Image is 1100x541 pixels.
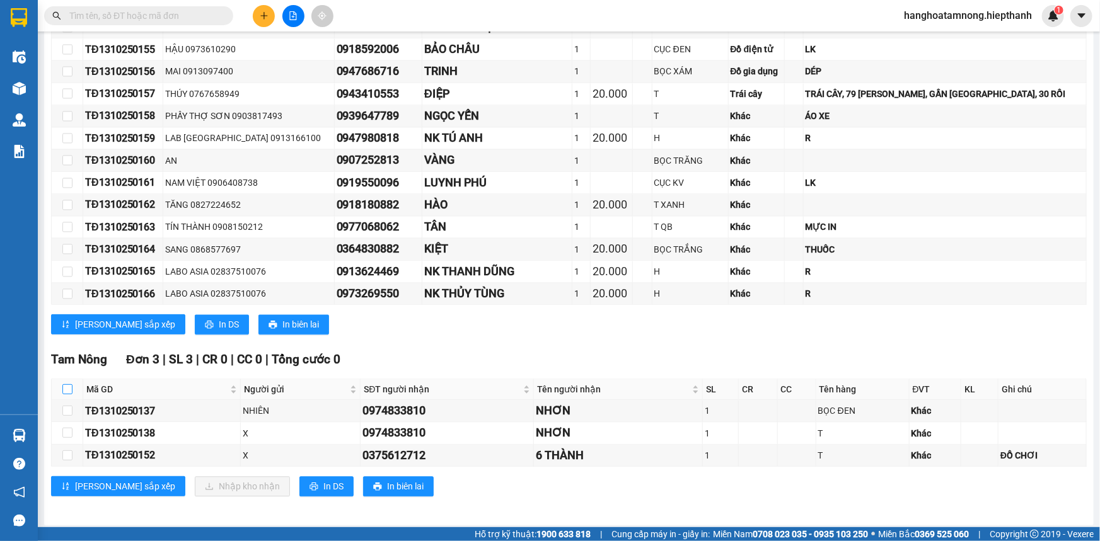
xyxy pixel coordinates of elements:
[364,382,521,396] span: SĐT người nhận
[915,529,969,539] strong: 0369 525 060
[83,105,163,127] td: TĐ1310250158
[311,5,333,27] button: aim
[593,85,630,103] div: 20.000
[85,241,161,257] div: TĐ1310250164
[422,105,573,127] td: NGỌC YẾN
[83,149,163,171] td: TĐ1310250160
[422,149,573,171] td: VÀNG
[806,42,1084,56] div: LK
[335,149,422,171] td: 0907252813
[13,515,25,527] span: message
[83,127,163,149] td: TĐ1310250159
[806,287,1084,300] div: R
[265,352,269,367] span: |
[165,287,332,300] div: LABO ASIA 02837510076
[424,129,570,147] div: NK TÚ ANH
[424,151,570,169] div: VÀNG
[422,238,573,260] td: KIỆT
[361,445,534,467] td: 0375612712
[424,196,570,214] div: HÀO
[318,11,327,20] span: aim
[424,85,570,103] div: ĐIỆP
[335,194,422,216] td: 0918180882
[85,219,161,235] div: TĐ1310250163
[806,220,1084,234] div: MỰC IN
[83,38,163,60] td: TĐ1310250155
[337,85,420,103] div: 0943410553
[282,317,319,331] span: In biên lai
[335,216,422,238] td: 0977068062
[258,314,329,334] button: printerIn biên lai
[654,42,726,56] div: CỤC ĐEN
[705,426,736,440] div: 1
[593,240,630,258] div: 20.000
[654,242,726,256] div: BỌC TRẮNG
[574,109,588,123] div: 1
[713,527,868,541] span: Miền Nam
[85,86,161,101] div: TĐ1310250157
[593,196,630,214] div: 20.000
[219,317,239,331] span: In DS
[806,131,1084,145] div: R
[85,286,161,302] div: TĐ1310250166
[165,265,332,278] div: LABO ASIA 02837510076
[13,429,26,442] img: warehouse-icon
[165,198,332,212] div: TĂNG 0827224652
[165,242,332,256] div: SANG 0868577697
[654,265,726,278] div: H
[424,174,570,191] div: LUYNH PHÚ
[1048,10,1059,21] img: icon-new-feature
[169,352,193,367] span: SL 3
[202,352,228,367] span: CR 0
[654,176,726,190] div: CỤC KV
[195,314,249,334] button: printerIn DS
[424,218,570,236] div: TÂN
[536,529,591,539] strong: 1900 633 818
[335,172,422,194] td: 0919550096
[195,476,290,496] button: downloadNhập kho nhận
[165,87,332,101] div: THÚY 0767658949
[574,176,588,190] div: 1
[574,87,588,101] div: 1
[878,527,969,541] span: Miền Bắc
[422,172,573,194] td: LUYNH PHÚ
[424,285,570,302] div: NK THỦY TÙNG
[611,527,710,541] span: Cung cấp máy in - giấy in:
[323,479,344,493] span: In DS
[272,352,340,367] span: Tổng cước 0
[574,198,588,212] div: 1
[244,382,347,396] span: Người gửi
[85,447,238,463] div: TĐ1310250152
[51,476,185,496] button: sort-ascending[PERSON_NAME] sắp xếp
[85,152,161,168] div: TĐ1310250160
[654,109,726,123] div: T
[83,83,163,105] td: TĐ1310250157
[165,131,332,145] div: LAB [GEOGRAPHIC_DATA] 0913166100
[806,265,1084,278] div: R
[816,379,910,400] th: Tên hàng
[422,60,573,83] td: TRINH
[387,479,424,493] span: In biên lai
[654,64,726,78] div: BỌC XÁM
[85,42,161,57] div: TĐ1310250155
[83,238,163,260] td: TĐ1310250164
[912,448,959,462] div: Khác
[422,194,573,216] td: HÀO
[912,426,959,440] div: Khác
[978,527,980,541] span: |
[731,198,782,212] div: Khác
[731,220,782,234] div: Khác
[85,403,238,419] div: TĐ1310250137
[51,314,185,334] button: sort-ascending[PERSON_NAME] sắp xếp
[574,287,588,300] div: 1
[1057,6,1061,14] span: 1
[910,379,962,400] th: ĐVT
[818,426,907,440] div: T
[534,445,703,467] td: 6 THÀNH
[424,40,570,58] div: BẢO CHÂU
[654,154,726,168] div: BỌC TRĂNG
[337,62,420,80] div: 0947686716
[13,145,26,158] img: solution-icon
[600,527,602,541] span: |
[731,42,782,56] div: Đồ điện tử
